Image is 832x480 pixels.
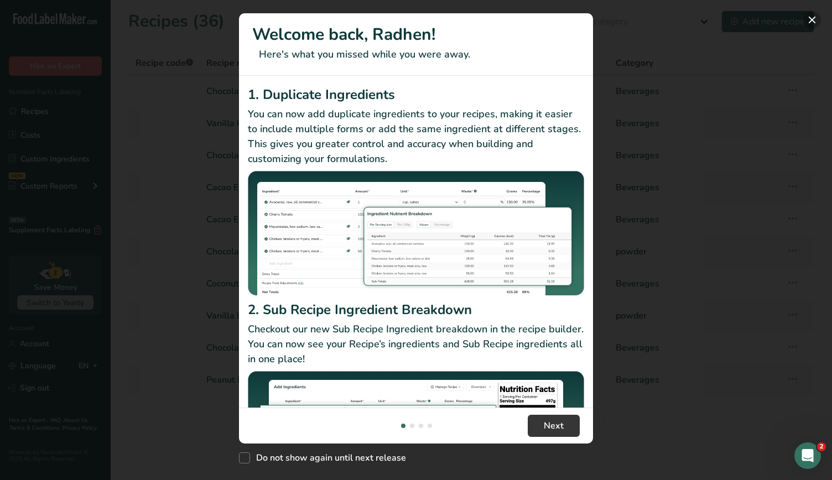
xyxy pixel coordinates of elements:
[248,322,584,367] p: Checkout our new Sub Recipe Ingredient breakdown in the recipe builder. You can now see your Reci...
[248,300,584,320] h2: 2. Sub Recipe Ingredient Breakdown
[248,171,584,296] img: Duplicate Ingredients
[794,442,821,469] iframe: Intercom live chat
[250,452,406,463] span: Do not show again until next release
[252,47,580,62] p: Here's what you missed while you were away.
[252,22,580,47] h1: Welcome back, Radhen!
[544,419,564,432] span: Next
[248,85,584,105] h2: 1. Duplicate Ingredients
[528,415,580,437] button: Next
[817,442,826,451] span: 2
[248,107,584,166] p: You can now add duplicate ingredients to your recipes, making it easier to include multiple forms...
